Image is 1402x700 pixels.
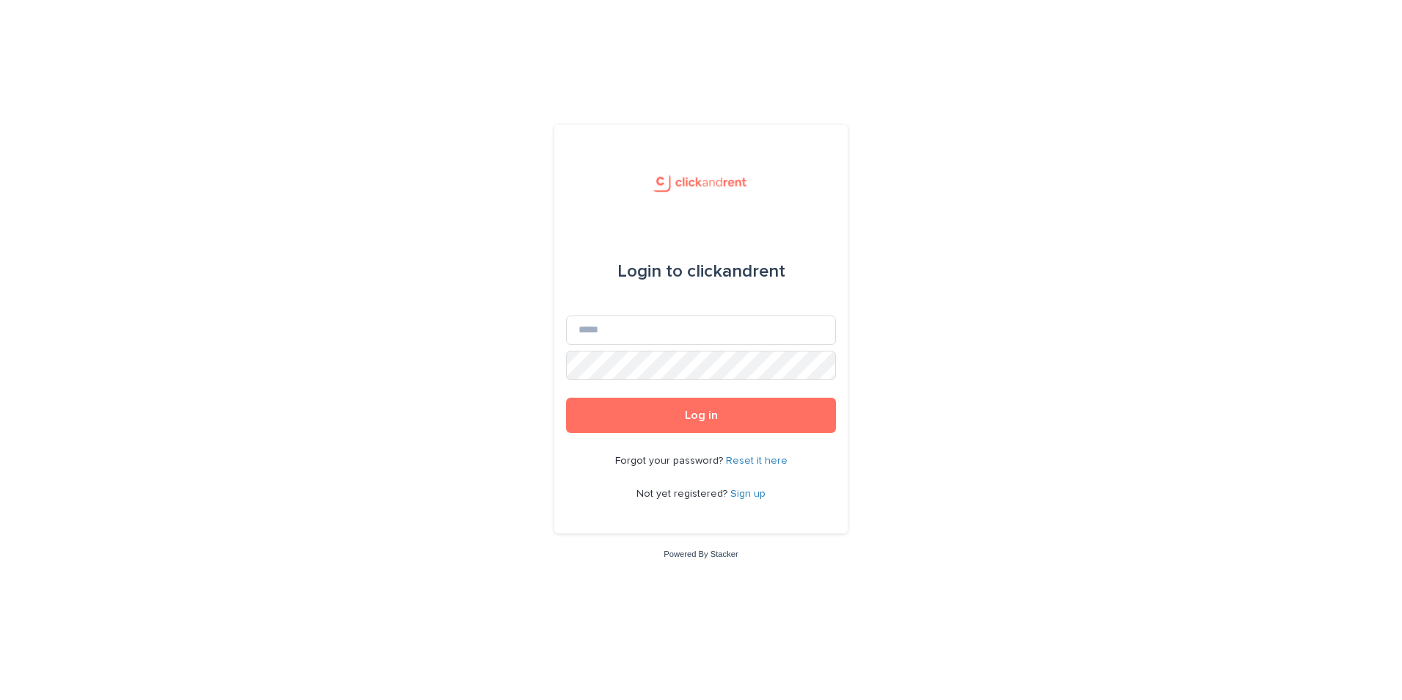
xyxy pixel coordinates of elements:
span: Log in [685,409,718,421]
a: Reset it here [726,456,788,466]
div: clickandrent [617,251,785,292]
button: Log in [566,398,836,433]
span: Login to [617,263,683,280]
span: Forgot your password? [615,456,726,466]
img: UCB0brd3T0yccxBKYDjQ [647,160,754,204]
a: Sign up [730,489,766,499]
a: Powered By Stacker [664,550,738,558]
span: Not yet registered? [636,489,730,499]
